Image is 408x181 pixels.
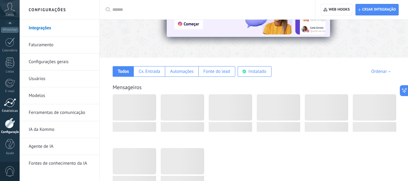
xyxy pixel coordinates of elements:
li: Modelos [20,87,99,104]
a: Faturamento [29,37,93,53]
div: Ordenar [371,69,393,74]
span: Conta [6,13,14,17]
span: Criar integração [362,7,396,12]
li: Fontes de conhecimento da IA [20,155,99,172]
li: Ferramentas de comunicação [20,104,99,121]
div: WhatsApp [1,27,18,33]
li: Usuários [20,70,99,87]
a: Integrações [29,20,93,37]
span: Web hooks [329,7,350,12]
div: Todos [118,69,129,74]
a: Mensageiros [113,84,142,91]
div: E-mail [1,89,19,93]
button: Web hooks [321,4,352,15]
a: Agente de IA [29,138,93,155]
li: Agente de IA [20,138,99,155]
a: Ferramentas de comunicação [29,104,93,121]
li: Integrações [20,20,99,37]
li: IA da Kommo [20,121,99,138]
a: Modelos [29,87,93,104]
button: Criar integração [355,4,399,15]
div: Calendário [1,49,19,53]
li: Faturamento [20,37,99,53]
a: Configurações gerais [29,53,93,70]
div: Cx. Entrada [139,69,160,74]
a: Usuários [29,70,93,87]
div: Instalado [248,69,266,74]
li: Configurações gerais [20,53,99,70]
a: IA da Kommo [29,121,93,138]
div: Fonte do lead [204,69,230,74]
div: Automações [170,69,194,74]
a: Fontes de conhecimento da IA [29,155,93,172]
div: Configurações [1,130,19,134]
div: Listas [1,70,19,74]
div: Ajuda [1,151,19,155]
div: Estatísticas [1,109,19,113]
